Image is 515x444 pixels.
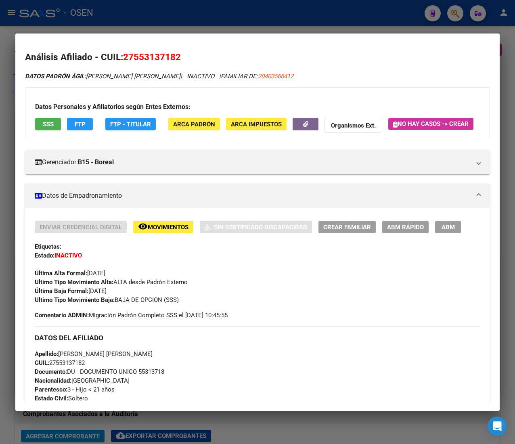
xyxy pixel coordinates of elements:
[35,296,179,304] span: BAJA DE OPCION (SSS)
[25,50,490,64] h2: Análisis Afiliado - CUIL:
[25,184,490,208] mat-expansion-panel-header: Datos de Empadronamiento
[35,221,127,233] button: Enviar Credencial Digital
[35,279,188,286] span: ALTA desde Padrón Externo
[35,350,58,358] strong: Apellido:
[221,73,293,80] span: FAMILIAR DE:
[35,395,68,402] strong: Estado Civil:
[323,224,371,231] span: Crear Familiar
[324,118,382,133] button: Organismos Ext.
[35,311,228,320] span: Migración Padrón Completo SSS el [DATE] 10:45:55
[35,270,87,277] strong: Última Alta Formal:
[35,395,88,402] span: Soltero
[35,191,471,201] mat-panel-title: Datos de Empadronamiento
[435,221,461,233] button: ABM
[258,73,293,80] span: 20403566412
[231,121,282,128] span: ARCA Impuestos
[226,118,287,130] button: ARCA Impuestos
[35,350,153,358] span: [PERSON_NAME] [PERSON_NAME]
[123,52,181,62] span: 27553137182
[35,287,107,295] span: [DATE]
[168,118,220,130] button: ARCA Padrón
[105,118,156,130] button: FTP - Titular
[388,118,473,130] button: No hay casos -> Crear
[25,73,180,80] span: [PERSON_NAME] [PERSON_NAME]
[43,121,54,128] span: SSS
[67,118,93,130] button: FTP
[35,157,471,167] mat-panel-title: Gerenciador:
[393,120,469,128] span: No hay casos -> Crear
[40,224,122,231] span: Enviar Credencial Digital
[25,150,490,174] mat-expansion-panel-header: Gerenciador:B15 - Boreal
[35,118,61,130] button: SSS
[35,279,113,286] strong: Ultimo Tipo Movimiento Alta:
[382,221,429,233] button: ABM Rápido
[200,221,312,233] button: Sin Certificado Discapacidad
[35,243,61,250] strong: Etiquetas:
[387,224,424,231] span: ABM Rápido
[35,287,88,295] strong: Última Baja Formal:
[35,368,164,375] span: DU - DOCUMENTO UNICO 55313718
[35,312,89,319] strong: Comentario ADMIN:
[35,359,49,367] strong: CUIL:
[35,377,130,384] span: [GEOGRAPHIC_DATA]
[35,359,85,367] span: 27553137182
[110,121,151,128] span: FTP - Titular
[35,377,71,384] strong: Nacionalidad:
[35,386,67,393] strong: Parentesco:
[318,221,376,233] button: Crear Familiar
[173,121,215,128] span: ARCA Padrón
[75,121,86,128] span: FTP
[488,417,507,436] div: Open Intercom Messenger
[442,224,455,231] span: ABM
[331,122,376,129] strong: Organismos Ext.
[54,252,82,259] strong: INACTIVO
[78,157,114,167] strong: B15 - Boreal
[25,73,86,80] strong: DATOS PADRÓN ÁGIL:
[35,252,54,259] strong: Estado:
[35,102,480,112] h3: Datos Personales y Afiliatorios según Entes Externos:
[133,221,193,233] button: Movimientos
[214,224,307,231] span: Sin Certificado Discapacidad
[35,368,67,375] strong: Documento:
[148,224,188,231] span: Movimientos
[138,222,148,231] mat-icon: remove_red_eye
[35,296,115,304] strong: Ultimo Tipo Movimiento Baja:
[35,270,105,277] span: [DATE]
[35,386,115,393] span: 3 - Hijo < 21 años
[25,73,293,80] i: | INACTIVO |
[35,333,480,342] h3: DATOS DEL AFILIADO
